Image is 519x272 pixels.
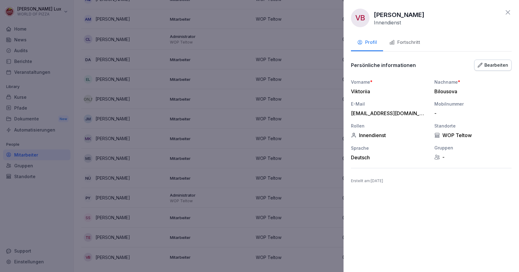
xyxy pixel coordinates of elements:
[351,101,428,107] div: E-Mail
[351,62,416,68] p: Persönliche informationen
[351,35,383,51] button: Profil
[374,10,424,19] p: [PERSON_NAME]
[351,110,425,116] div: [EMAIL_ADDRESS][DOMAIN_NAME]
[434,110,508,116] div: -
[357,39,377,46] div: Profil
[351,132,428,138] div: Innendienst
[351,79,428,85] div: Vorname
[474,60,512,71] button: Bearbeiten
[434,123,512,129] div: Standorte
[389,39,420,46] div: Fortschritt
[351,145,428,151] div: Sprache
[383,35,426,51] button: Fortschritt
[434,101,512,107] div: Mobilnummer
[351,9,369,27] div: VB
[374,19,401,26] p: Innendienst
[434,132,512,138] div: WOP Teltow
[351,178,512,184] p: Erstellt am : [DATE]
[434,79,512,85] div: Nachname
[351,123,428,129] div: Rollen
[478,62,508,69] div: Bearbeiten
[351,154,428,161] div: Deutsch
[434,88,508,94] div: Bilousova
[434,144,512,151] div: Gruppen
[351,88,425,94] div: Viktoriia
[434,154,512,160] div: -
